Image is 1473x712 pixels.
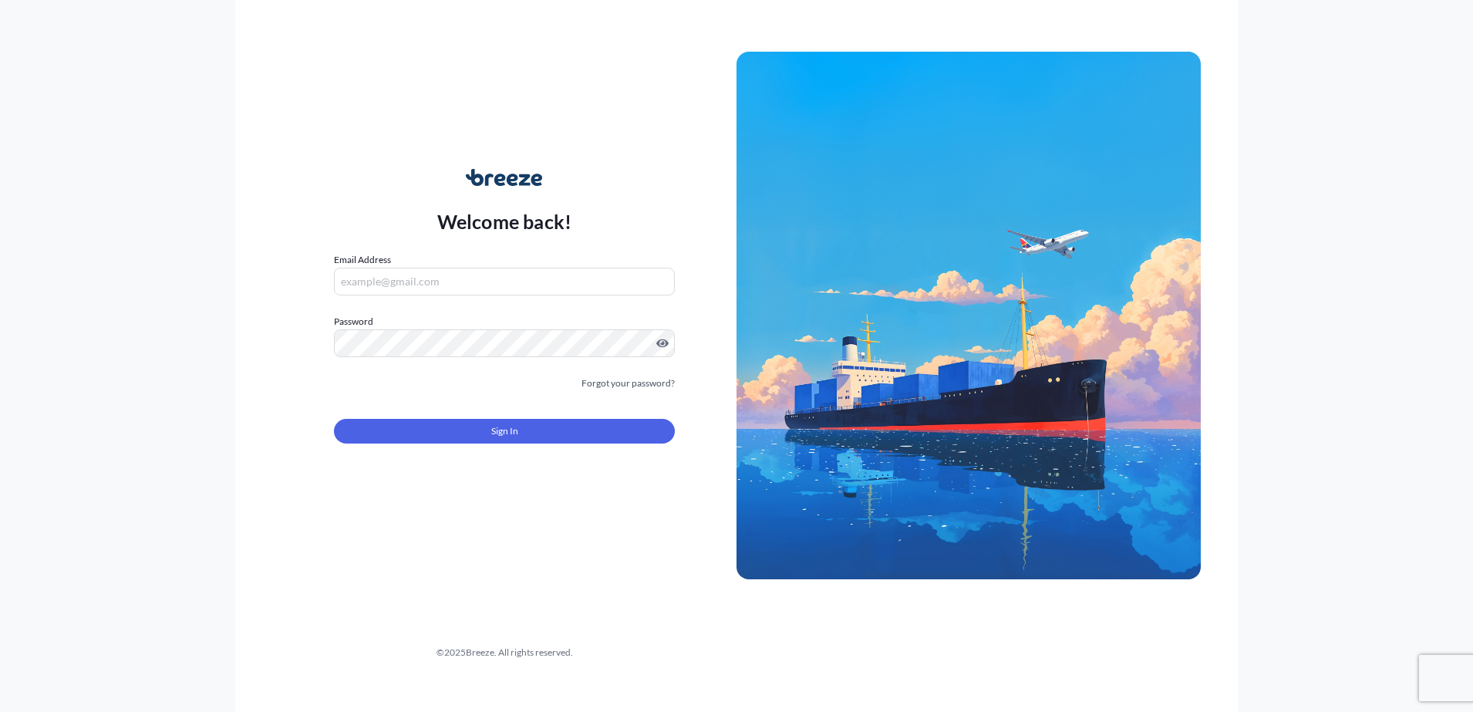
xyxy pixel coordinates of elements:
[437,209,572,234] p: Welcome back!
[334,252,391,268] label: Email Address
[334,419,675,444] button: Sign In
[272,645,736,660] div: © 2025 Breeze. All rights reserved.
[491,423,518,439] span: Sign In
[581,376,675,391] a: Forgot your password?
[334,314,675,329] label: Password
[736,52,1201,579] img: Ship illustration
[656,337,669,349] button: Show password
[334,268,675,295] input: example@gmail.com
